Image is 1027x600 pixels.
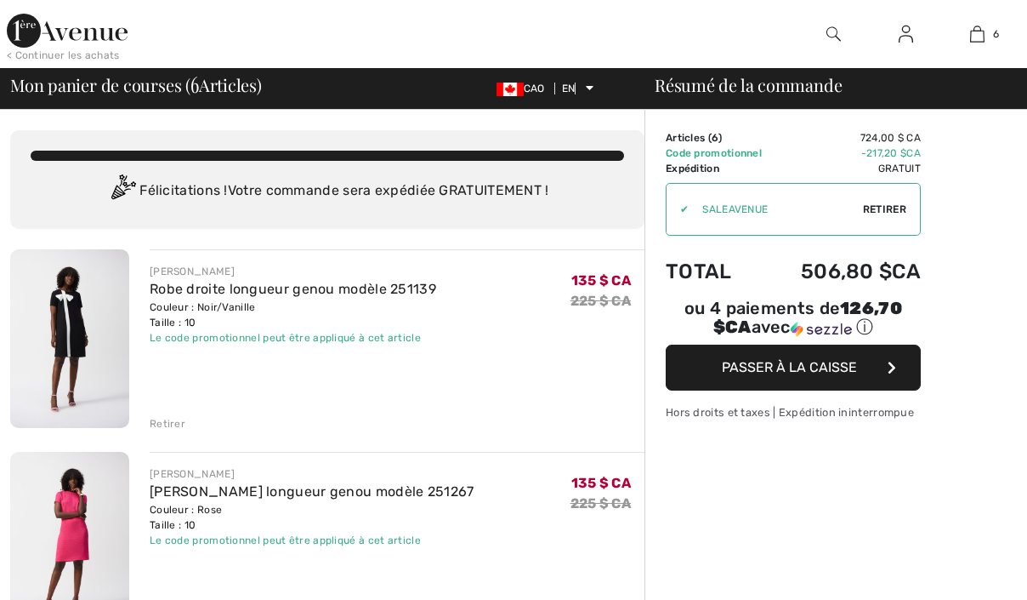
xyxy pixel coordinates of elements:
[150,281,436,297] a: Robe droite longueur genou modèle 251139
[571,475,631,491] font: 135 $ CA
[666,260,732,283] font: Total
[139,182,228,198] font: Félicitations !
[712,132,718,144] font: 6
[860,132,921,144] font: 724,00 $ CA
[150,266,235,277] font: [PERSON_NAME]
[863,203,906,215] font: Retirer
[826,24,841,44] img: rechercher sur le site
[10,249,129,428] img: Robe droite longueur genou modèle 251139
[680,203,689,215] font: ✔
[150,468,235,480] font: [PERSON_NAME]
[150,317,196,329] font: Taille : 10
[666,132,712,144] font: Articles (
[150,301,256,313] font: Couleur : Noir/Vanille
[666,163,719,174] font: Expédition
[570,495,631,511] font: 225 $ CA
[150,519,196,531] font: Taille : 10
[524,83,545,94] font: CAO
[655,73,842,96] font: Résumé de la commande
[190,68,199,98] font: 6
[666,345,921,391] button: Passer à la caisse
[7,14,128,48] img: 1ère Avenue
[722,359,857,375] font: Passer à la caisse
[718,132,722,144] font: )
[150,534,421,546] font: Le code promotionnel peut être appliqué à cet article
[666,300,921,345] div: ou 4 paiements de126,70 $CAavecSezzle Cliquez pour en savoir plus sur Sezzle
[228,182,549,198] font: Votre commande sera expédiée GRATUITEMENT !
[942,24,1013,44] a: 6
[689,184,863,235] input: Code promotionnel
[571,272,631,289] font: 135 $ CA
[150,504,222,516] font: Couleur : Rose
[562,83,576,94] font: EN
[10,73,190,96] font: Mon panier de courses (
[713,298,902,337] span: 126,70 $CA
[150,332,421,344] font: Le code promotionnel peut être appliqué à cet article
[105,174,139,209] img: Congratulation2.svg
[7,49,120,61] font: < Continuer les achats
[861,147,921,159] font: -217,20 $CA
[199,73,262,96] font: Articles)
[970,24,984,44] img: Mon sac
[496,83,524,96] img: Dollar canadien
[993,28,999,40] font: 6
[570,293,631,309] font: 225 $ CA
[666,300,921,339] div: ou 4 paiements de avec
[899,24,913,44] img: Mes informations
[791,322,852,337] img: Sezzle
[801,260,921,283] font: 506,80 $CA
[885,24,927,45] a: Se connecter
[150,483,474,500] a: [PERSON_NAME] longueur genou modèle 251267
[666,406,914,419] font: Hors droits et taxes | Expédition ininterrompue
[150,418,185,430] font: Retirer
[666,147,762,159] font: Code promotionnel
[878,163,921,174] font: Gratuit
